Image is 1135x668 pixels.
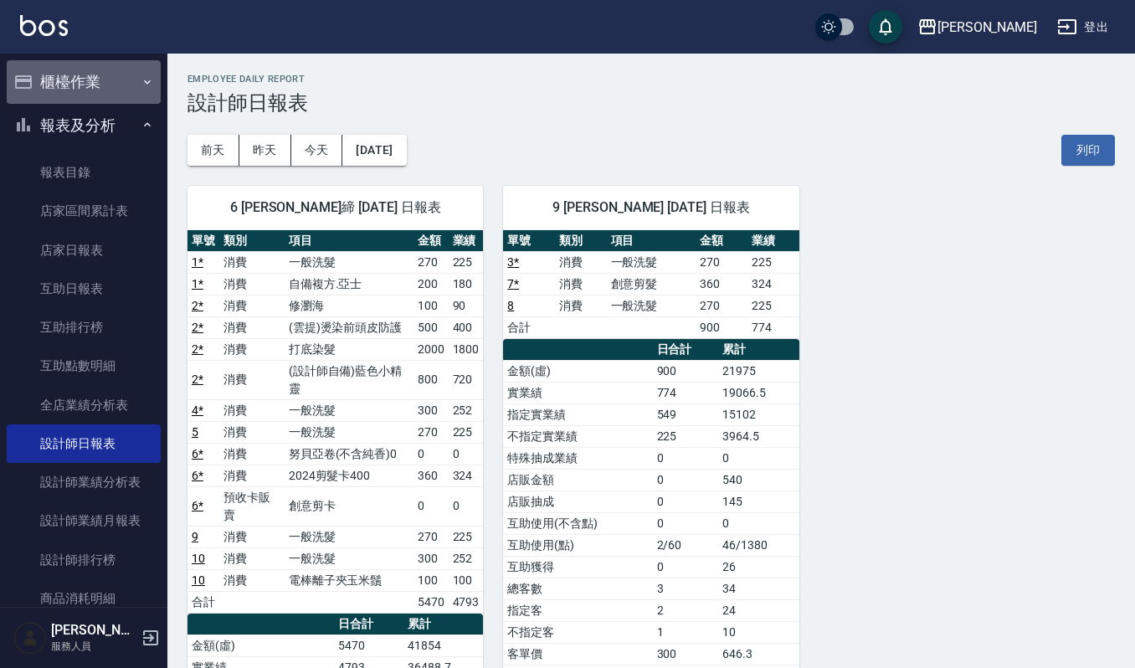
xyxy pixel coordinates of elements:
[285,443,413,465] td: 努貝亞卷(不含純香)0
[219,569,285,591] td: 消費
[291,135,343,166] button: 今天
[503,382,652,403] td: 實業績
[449,230,484,252] th: 業績
[653,469,719,491] td: 0
[449,360,484,399] td: 720
[208,199,463,216] span: 6 [PERSON_NAME]締 [DATE] 日報表
[187,635,334,656] td: 金額(虛)
[718,643,799,665] td: 646.3
[13,621,47,655] img: Person
[20,15,68,36] img: Logo
[503,599,652,621] td: 指定客
[285,399,413,421] td: 一般洗髮
[413,338,449,360] td: 2000
[696,251,747,273] td: 270
[285,486,413,526] td: 創意剪卡
[7,308,161,347] a: 互助排行榜
[653,534,719,556] td: 2/60
[219,443,285,465] td: 消費
[653,643,719,665] td: 300
[285,465,413,486] td: 2024剪髮卡400
[7,579,161,618] a: 商品消耗明細
[219,316,285,338] td: 消費
[555,295,607,316] td: 消費
[413,569,449,591] td: 100
[503,230,555,252] th: 單號
[413,230,449,252] th: 金額
[653,512,719,534] td: 0
[718,382,799,403] td: 19066.5
[413,465,449,486] td: 360
[503,578,652,599] td: 總客數
[219,526,285,547] td: 消費
[413,251,449,273] td: 270
[187,230,483,614] table: a dense table
[449,399,484,421] td: 252
[449,465,484,486] td: 324
[192,530,198,543] a: 9
[503,469,652,491] td: 店販金額
[503,230,799,339] table: a dense table
[51,622,136,639] h5: [PERSON_NAME]
[413,591,449,613] td: 5470
[449,591,484,613] td: 4793
[285,360,413,399] td: (設計師自備)藍色小精靈
[653,599,719,621] td: 2
[192,552,205,565] a: 10
[285,230,413,252] th: 項目
[503,534,652,556] td: 互助使用(點)
[7,424,161,463] a: 設計師日報表
[285,338,413,360] td: 打底染髮
[503,403,652,425] td: 指定實業績
[7,192,161,230] a: 店家區間累計表
[718,512,799,534] td: 0
[219,547,285,569] td: 消費
[653,556,719,578] td: 0
[718,360,799,382] td: 21975
[653,382,719,403] td: 774
[449,569,484,591] td: 100
[413,360,449,399] td: 800
[449,547,484,569] td: 252
[937,17,1037,38] div: [PERSON_NAME]
[51,639,136,654] p: 服務人員
[7,463,161,501] a: 設計師業績分析表
[507,299,514,312] a: 8
[503,425,652,447] td: 不指定實業績
[653,339,719,361] th: 日合計
[285,251,413,273] td: 一般洗髮
[555,251,607,273] td: 消費
[403,635,483,656] td: 41854
[7,231,161,270] a: 店家日報表
[219,295,285,316] td: 消費
[449,295,484,316] td: 90
[503,447,652,469] td: 特殊抽成業績
[219,230,285,252] th: 類別
[7,270,161,308] a: 互助日報表
[449,273,484,295] td: 180
[653,491,719,512] td: 0
[718,447,799,469] td: 0
[747,230,799,252] th: 業績
[607,230,696,252] th: 項目
[285,421,413,443] td: 一般洗髮
[718,469,799,491] td: 540
[696,273,747,295] td: 360
[285,273,413,295] td: 自備複方.亞士
[413,316,449,338] td: 500
[503,491,652,512] td: 店販抽成
[413,399,449,421] td: 300
[413,273,449,295] td: 200
[503,556,652,578] td: 互助獲得
[449,443,484,465] td: 0
[219,421,285,443] td: 消費
[285,547,413,569] td: 一般洗髮
[503,512,652,534] td: 互助使用(不含點)
[869,10,902,44] button: save
[187,91,1115,115] h3: 設計師日報表
[555,273,607,295] td: 消費
[653,360,719,382] td: 900
[219,338,285,360] td: 消費
[747,251,799,273] td: 225
[718,403,799,425] td: 15102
